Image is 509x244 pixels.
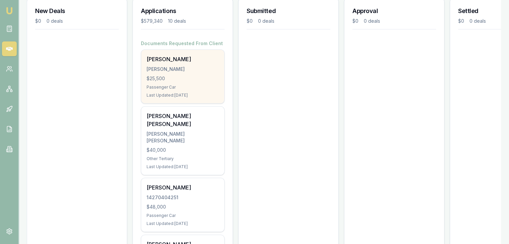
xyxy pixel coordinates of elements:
h3: New Deals [35,6,119,16]
div: 0 deals [47,18,63,24]
div: [PERSON_NAME] [PERSON_NAME] [147,131,219,144]
div: $0 [352,18,358,24]
div: $48,000 [147,204,219,210]
div: Passenger Car [147,213,219,218]
div: 10 deals [168,18,186,24]
h4: Documents Requested From Client [141,40,225,47]
div: 0 deals [258,18,274,24]
div: [PERSON_NAME] [PERSON_NAME] [147,112,219,128]
div: 0 deals [364,18,380,24]
div: Passenger Car [147,85,219,90]
div: Last Updated: [DATE] [147,221,219,226]
div: $0 [247,18,253,24]
img: emu-icon-u.png [5,7,13,15]
div: $25,500 [147,75,219,82]
div: $0 [458,18,464,24]
h3: Approval [352,6,436,16]
div: 0 deals [470,18,486,24]
div: 14270404251 [147,194,219,201]
div: [PERSON_NAME] [147,184,219,192]
div: Last Updated: [DATE] [147,93,219,98]
div: [PERSON_NAME] [147,66,219,73]
div: Last Updated: [DATE] [147,164,219,169]
div: Other Tertiary [147,156,219,161]
div: $579,340 [141,18,163,24]
h3: Applications [141,6,225,16]
div: $0 [35,18,41,24]
div: [PERSON_NAME] [147,55,219,63]
div: $40,000 [147,147,219,153]
h3: Submitted [247,6,330,16]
